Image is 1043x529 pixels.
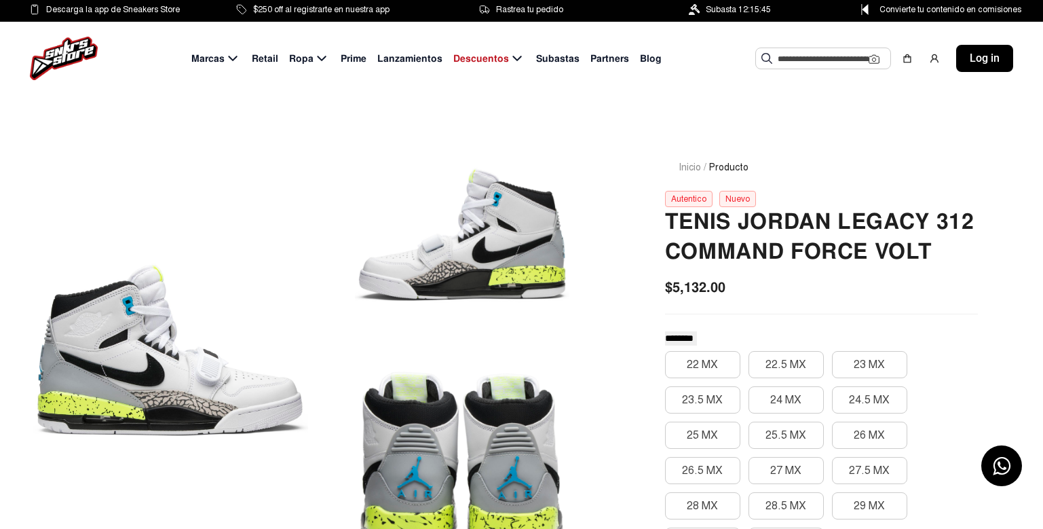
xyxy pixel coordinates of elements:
[30,37,98,80] img: logo
[289,52,314,66] span: Ropa
[536,52,580,66] span: Subastas
[665,386,740,414] button: 23.5 MX
[832,351,907,378] button: 23 MX
[832,457,907,484] button: 27.5 MX
[761,53,772,64] img: Buscar
[748,492,824,519] button: 28.5 MX
[665,351,740,378] button: 22 MX
[665,277,725,297] span: $5,132.00
[706,2,771,17] span: Subasta 12:15:45
[748,351,824,378] button: 22.5 MX
[748,422,824,449] button: 25.5 MX
[832,492,907,519] button: 29 MX
[832,386,907,414] button: 24.5 MX
[665,492,740,519] button: 28 MX
[252,52,278,66] span: Retail
[665,422,740,449] button: 25 MX
[496,2,563,17] span: Rastrea tu pedido
[679,162,701,173] a: Inicio
[665,457,740,484] button: 26.5 MX
[929,53,940,64] img: user
[191,52,225,66] span: Marcas
[902,53,913,64] img: shopping
[832,422,907,449] button: 26 MX
[748,457,824,484] button: 27 MX
[748,386,824,414] button: 24 MX
[719,191,756,207] div: Nuevo
[640,52,662,66] span: Blog
[970,50,1000,67] span: Log in
[253,2,390,17] span: $250 off al registrarte en nuestra app
[879,2,1021,17] span: Convierte tu contenido en comisiones
[46,2,180,17] span: Descarga la app de Sneakers Store
[869,54,879,65] img: Cámara
[590,52,629,66] span: Partners
[341,52,366,66] span: Prime
[453,52,509,66] span: Descuentos
[665,207,978,267] h2: Tenis Jordan Legacy 312 Command Force Volt
[665,191,713,207] div: Autentico
[709,160,748,175] span: Producto
[704,160,706,175] span: /
[377,52,442,66] span: Lanzamientos
[856,4,873,15] img: Control Point Icon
